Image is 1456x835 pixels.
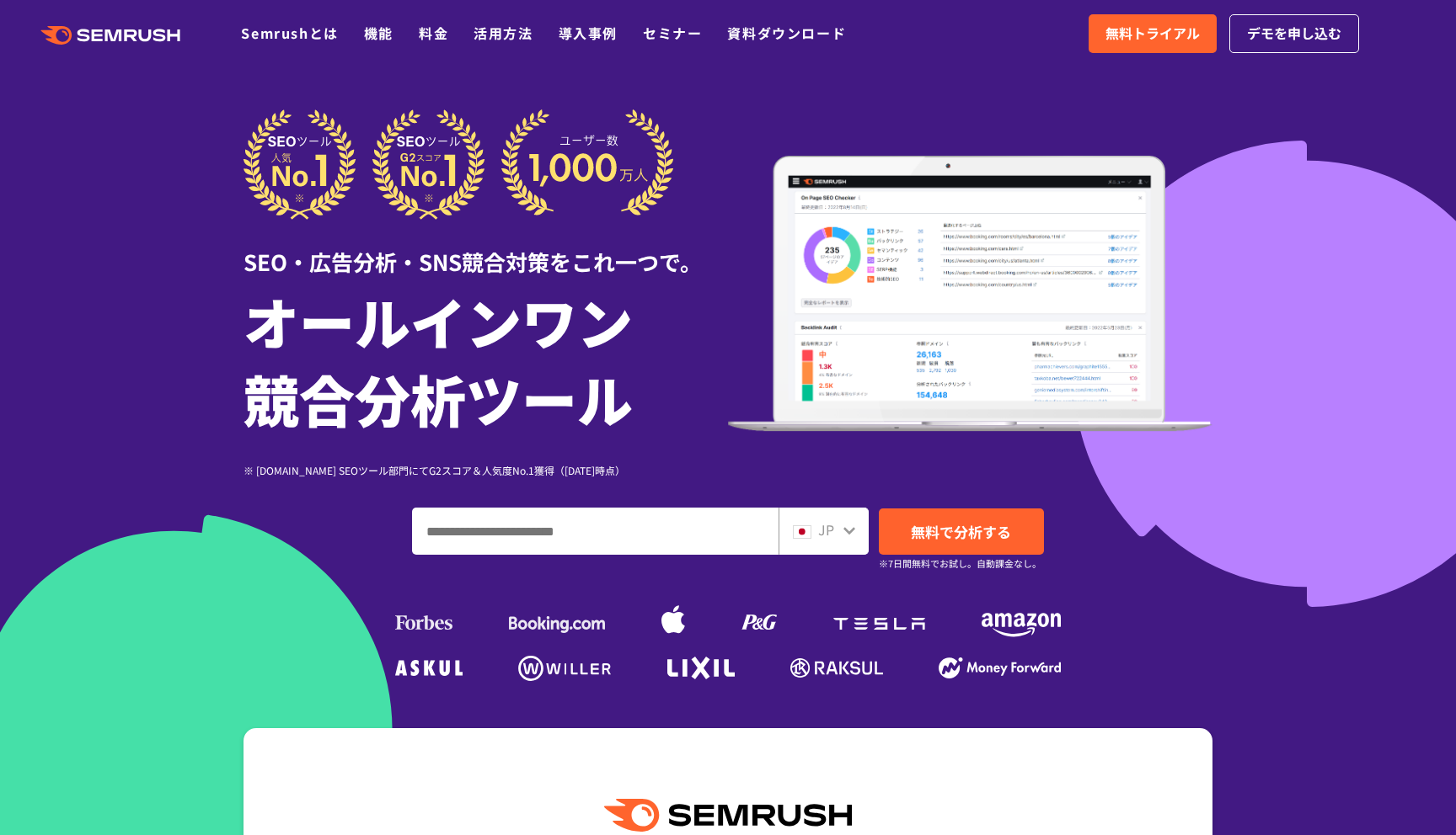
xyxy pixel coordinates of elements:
[879,556,1041,572] small: ※7日間無料でお試し。自動課金なし。
[474,23,533,43] a: 活用方法
[244,282,728,437] h1: オールインワン 競合分析ツール
[364,23,393,43] a: 機能
[413,508,778,554] input: ドメイン、キーワードまたはURLを入力してください
[244,220,728,278] div: SEO・広告分析・SNS競合対策をこれ一つで。
[1247,23,1341,45] span: デモを申し込む
[241,23,338,43] a: Semrushとは
[244,462,728,478] div: ※ [DOMAIN_NAME] SEOツール部門にてG2スコア＆人気度No.1獲得（[DATE]時点）
[879,508,1044,555] a: 無料で分析する
[604,799,852,832] img: Semrush
[643,23,702,43] a: セミナー
[1105,23,1200,45] span: 無料トライアル
[911,521,1011,542] span: 無料で分析する
[1229,14,1359,53] a: デモを申し込む
[818,519,834,540] span: JP
[727,23,846,43] a: 資料ダウンロード
[1089,14,1217,53] a: 無料トライアル
[559,23,618,43] a: 導入事例
[419,23,448,43] a: 料金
